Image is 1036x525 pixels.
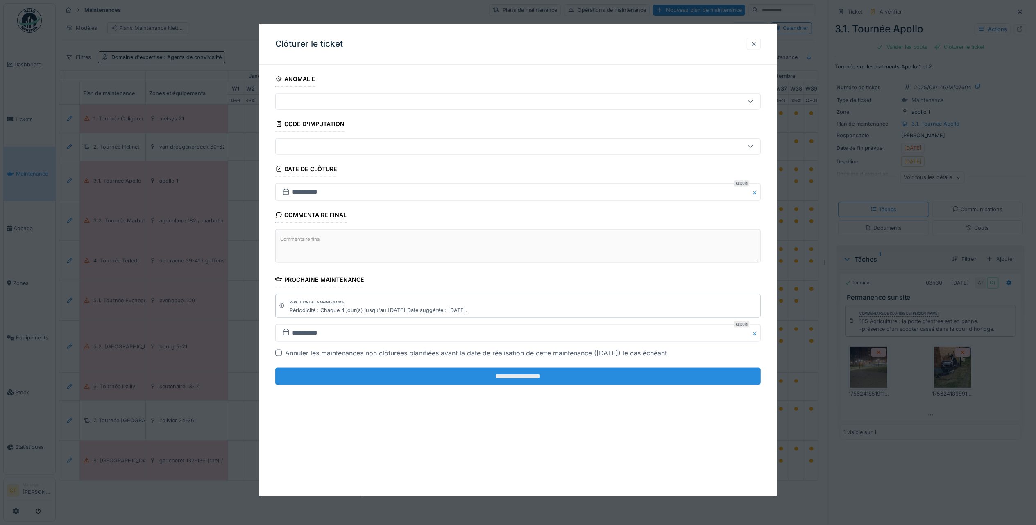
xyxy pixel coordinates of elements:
div: Commentaire final [275,209,347,223]
div: Anomalie [275,73,315,87]
button: Close [752,324,761,342]
div: Répétition de la maintenance [290,299,345,305]
div: Prochaine maintenance [275,273,364,287]
h3: Clôturer le ticket [275,39,343,49]
div: Code d'imputation [275,118,345,132]
div: Périodicité : Chaque 4 jour(s) jusqu'au [DATE] Date suggérée : [DATE]. [290,306,467,314]
label: Commentaire final [279,234,322,244]
div: Annuler les maintenances non clôturées planifiées avant la date de réalisation de cette maintenan... [285,348,669,358]
button: Close [752,183,761,201]
div: Requis [734,321,749,328]
div: Requis [734,180,749,187]
div: Date de clôture [275,163,337,177]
